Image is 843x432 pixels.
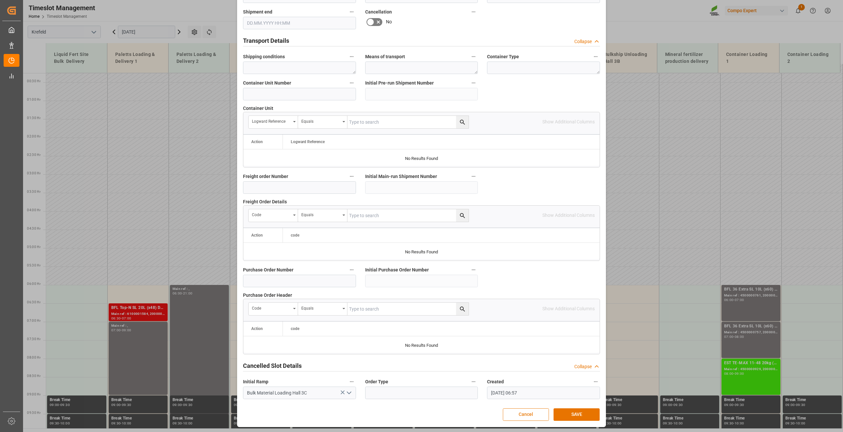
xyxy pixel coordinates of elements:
div: Action [251,233,263,238]
button: Initial Ramp [347,377,356,386]
div: Logward Reference [252,117,291,124]
span: Container Unit Number [243,80,291,87]
button: search button [456,116,469,128]
button: Container Unit Number [347,79,356,87]
span: Shipment end [243,9,272,15]
input: Type to search [347,209,469,222]
div: Collapse [574,38,592,45]
div: Collapse [574,363,592,370]
button: Shipping conditions [347,52,356,61]
button: Initial Main-run Shipment Number [469,172,478,181]
button: Initial Pre-run Shipment Number [469,79,478,87]
div: code [252,304,291,311]
input: Type to search [347,116,469,128]
div: Action [251,326,263,331]
button: Freight order Number [347,172,356,181]
span: Freight order Number [243,173,288,180]
button: SAVE [554,408,600,421]
span: Shipping conditions [243,53,285,60]
button: search button [456,303,469,315]
span: Cancellation [365,9,392,15]
span: Order Type [365,378,388,385]
button: open menu [343,388,353,398]
button: search button [456,209,469,222]
span: Initial Purchase Order Number [365,267,429,273]
span: Container Unit [243,105,273,112]
button: Cancel [503,408,549,421]
button: open menu [249,116,298,128]
input: Type to search [347,303,469,315]
div: Equals [301,117,340,124]
input: DD.MM.YYYY HH:MM [243,17,356,29]
button: Means of transport [469,52,478,61]
h2: Cancelled Slot Details [243,361,302,370]
span: Logward Reference [291,140,325,144]
button: Cancellation [469,8,478,16]
div: code [252,210,291,218]
span: Initial Main-run Shipment Number [365,173,437,180]
input: DD.MM.YYYY HH:MM [487,387,600,399]
span: Means of transport [365,53,405,60]
button: open menu [298,303,347,315]
div: Action [251,140,263,144]
button: open menu [298,116,347,128]
span: Initial Pre-run Shipment Number [365,80,434,87]
span: code [291,326,299,331]
button: open menu [249,209,298,222]
input: Type to search/select [243,387,356,399]
span: Purchase Order Number [243,267,293,273]
button: open menu [249,303,298,315]
span: code [291,233,299,238]
span: Initial Ramp [243,378,268,385]
span: Purchase Order Header [243,292,292,299]
div: Equals [301,304,340,311]
button: Purchase Order Number [347,266,356,274]
span: Container Type [487,53,519,60]
span: No [386,18,392,25]
span: Created [487,378,504,385]
button: Container Type [591,52,600,61]
div: Equals [301,210,340,218]
button: Order Type [469,377,478,386]
button: open menu [298,209,347,222]
span: Freight Order Details [243,198,287,205]
h2: Transport Details [243,36,289,45]
button: Shipment end [347,8,356,16]
button: Created [591,377,600,386]
button: Initial Purchase Order Number [469,266,478,274]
